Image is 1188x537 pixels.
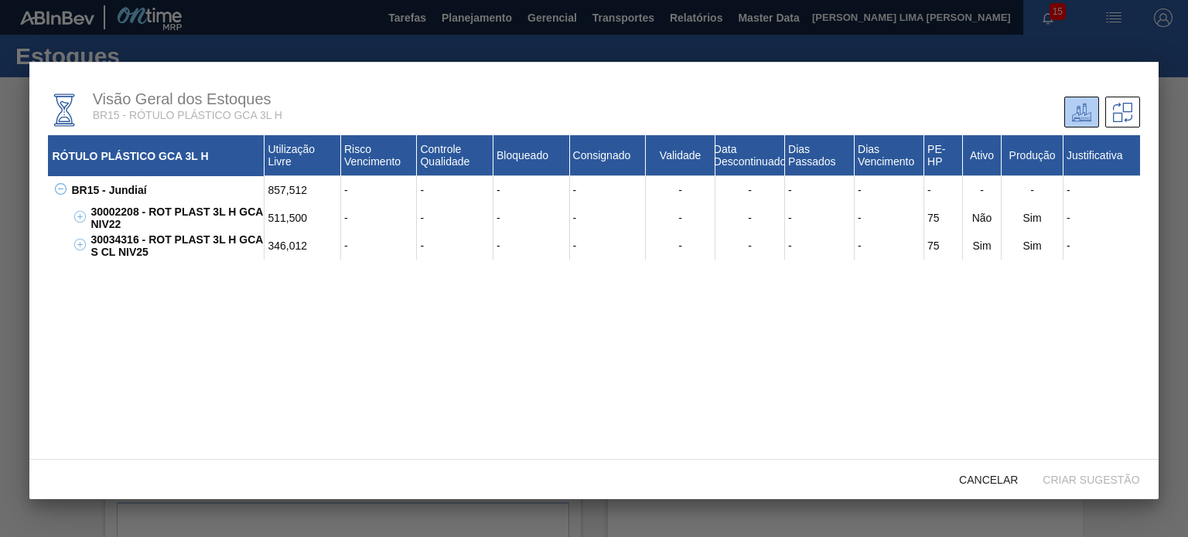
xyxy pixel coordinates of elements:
[265,232,341,260] div: 346,012
[1030,465,1152,493] button: Criar sugestão
[1064,97,1099,127] div: Unidade Atual/ Unidades
[341,232,418,260] div: -
[785,232,855,260] div: -
[1063,135,1140,176] div: Justificativa
[570,232,647,260] div: -
[417,232,493,260] div: -
[417,204,493,232] div: -
[570,135,647,176] div: Consignado
[947,474,1030,486] span: Cancelar
[493,232,570,260] div: -
[493,204,570,232] div: -
[947,465,1030,493] button: Cancelar
[1063,176,1140,204] div: -
[1105,97,1140,127] div: Sugestões de Trasferência
[963,232,1002,260] div: Sim
[93,90,271,107] span: Visão Geral dos Estoques
[341,204,418,232] div: -
[1002,176,1063,204] div: -
[570,176,647,204] div: -
[646,135,715,176] div: Validade
[715,176,785,204] div: -
[87,232,265,260] div: 30034316 - ROT PLAST 3L H GCA S CL NIV25
[493,135,570,176] div: Bloqueado
[855,204,924,232] div: -
[341,135,418,176] div: Risco Vencimento
[493,176,570,204] div: -
[785,176,855,204] div: -
[785,204,855,232] div: -
[265,135,341,176] div: Utilização Livre
[265,204,341,232] div: 511,500
[1063,204,1140,232] div: -
[924,176,963,204] div: -
[93,109,282,121] span: BR15 - RÓTULO PLÁSTICO GCA 3L H
[646,204,715,232] div: -
[855,176,924,204] div: -
[341,176,418,204] div: -
[963,176,1002,204] div: -
[855,135,924,176] div: Dias Vencimento
[963,204,1002,232] div: Não
[1002,204,1063,232] div: Sim
[48,135,265,176] div: RÓTULO PLÁSTICO GCA 3L H
[417,135,493,176] div: Controle Qualidade
[265,176,341,204] div: 857,512
[924,204,963,232] div: 75
[924,232,963,260] div: 75
[1030,474,1152,486] span: Criar sugestão
[646,176,715,204] div: -
[1002,135,1063,176] div: Produção
[1063,232,1140,260] div: -
[1002,232,1063,260] div: Sim
[715,135,785,176] div: Data Descontinuado
[87,204,265,232] div: 30002208 - ROT PLAST 3L H GCA NIV22
[963,135,1002,176] div: Ativo
[715,232,785,260] div: -
[785,135,855,176] div: Dias Passados
[715,204,785,232] div: -
[855,232,924,260] div: -
[417,176,493,204] div: -
[570,204,647,232] div: -
[646,232,715,260] div: -
[67,176,265,204] div: BR15 - Jundiaí
[924,135,963,176] div: PE-HP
